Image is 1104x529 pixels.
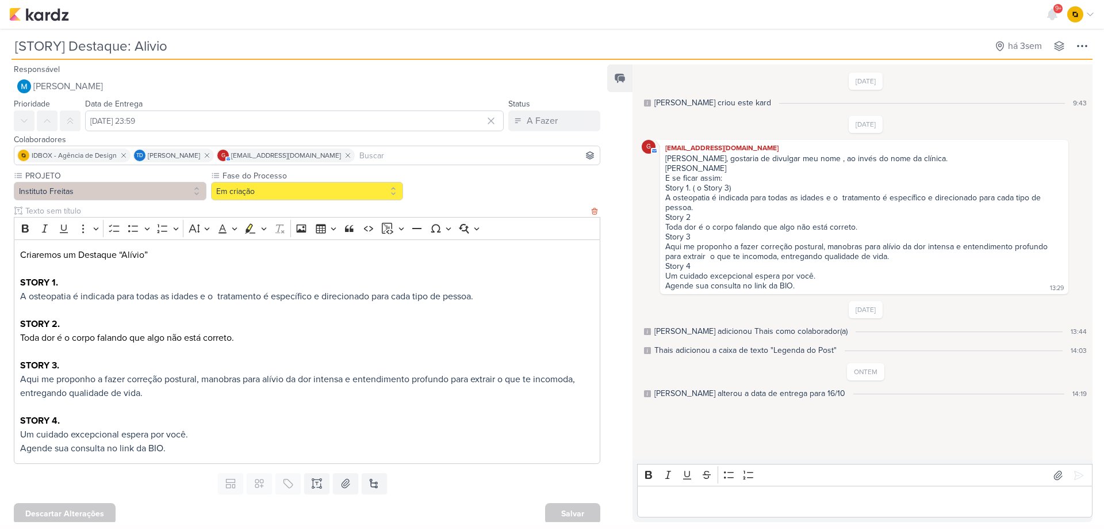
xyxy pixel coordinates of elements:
div: Editor toolbar [637,464,1092,486]
strong: STORY 4. [20,415,60,427]
label: Prioridade [14,99,50,109]
button: [PERSON_NAME] [14,76,600,97]
p: Td [136,153,143,159]
input: Kard Sem Título [11,36,987,56]
input: Buscar [357,149,597,162]
label: Data de Entrega [85,99,143,109]
label: Status [508,99,530,109]
div: 9:43 [1073,98,1087,108]
span: 9+ [1055,4,1061,13]
span: Agende sua consulta no link da BIO. [20,443,166,454]
div: [PERSON_NAME] [665,163,1063,173]
div: giselyrlfreitas@gmail.com [217,150,229,161]
div: Um cuidado excepcional espera por você. [665,271,1063,281]
span: A osteopatia é indicada para todas as idades e o tratamento é específico e direcionado para cada ... [20,291,473,302]
span: Aqui me proponho a fazer correção postural, manobras para alívio da dor intensa e entendimento pr... [20,374,575,399]
input: Select a date [85,111,504,131]
button: A Fazer [508,111,600,131]
div: Este log é visível à todos no kard [644,100,651,106]
label: PROJETO [24,170,206,182]
img: IDBOX - Agência de Design [18,150,29,161]
span: [PERSON_NAME] [33,79,103,93]
div: E se ficar assim: [665,173,1063,183]
strong: STORY 2. [20,318,60,330]
span: IDBOX - Agência de Design [32,150,117,161]
div: Este log é visível à todos no kard [644,347,651,354]
div: Story 3 [665,232,1063,242]
img: MARIANA MIRANDA [17,79,31,93]
div: MARIANA alterou a data de entrega para 16/10 [654,387,845,399]
img: IDBOX - Agência de Design [1067,6,1083,22]
label: Fase do Processo [221,170,404,182]
strong: STORY 1. [20,277,58,288]
div: MARIANA criou este kard [654,97,771,109]
div: Editor editing area: main [637,486,1092,517]
div: A Fazer [527,114,558,128]
button: há 3sem [990,36,1046,56]
div: giselyrlfreitas@gmail.com [642,140,655,154]
div: Toda dor é o corpo falando que algo não está correto. [665,222,1063,232]
div: Aqui me proponho a fazer correção postural, manobras para alívio da dor intensa e entendimento pr... [665,242,1063,261]
button: Em criação [211,182,404,200]
span: Um cuidado excepcional espera por você. [20,429,188,440]
p: Criaremos um Destaque “Alívio” [20,248,595,262]
span: [PERSON_NAME] [148,150,200,161]
div: há 3sem [1008,39,1042,53]
div: Story 4 [665,261,1063,271]
button: Instituto Freitas [14,182,206,200]
div: Editor editing area: main [14,239,600,465]
div: Este log é visível à todos no kard [644,390,651,397]
img: kardz.app [9,7,69,21]
div: Este log é visível à todos no kard [644,328,651,335]
div: Thais de carvalho [134,150,145,161]
div: 14:03 [1071,345,1087,356]
div: 14:19 [1072,389,1087,399]
input: Texto sem título [23,205,589,217]
div: 13:44 [1071,326,1087,337]
span: [EMAIL_ADDRESS][DOMAIN_NAME] [231,150,341,161]
div: Story 2 [665,212,1063,222]
strong: STORY 3. [20,360,59,371]
div: [EMAIL_ADDRESS][DOMAIN_NAME] [662,142,1066,154]
div: Story 1. ( o Story 3) [665,183,1063,193]
div: MARIANA adicionou Thais como colaborador(a) [654,325,848,337]
div: A osteopatia é indicada para todas as idades e o tratamento é específico e direcionado para cada ... [665,193,1063,212]
div: Agende sua consulta no link da BIO. [665,281,795,291]
label: Responsável [14,64,60,74]
p: Toda dor é o corpo falando que algo não está correto. [20,331,595,345]
p: g [646,144,651,150]
div: Thais adicionou a caixa de texto "Legenda do Post" [654,344,837,356]
div: 13:29 [1050,284,1064,293]
p: g [221,153,225,159]
div: Editor toolbar [14,217,600,239]
div: Colaboradores [14,134,600,146]
div: [PERSON_NAME], gostaria de divulgar meu nome , ao invés do nome da clínica. [665,154,1063,163]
